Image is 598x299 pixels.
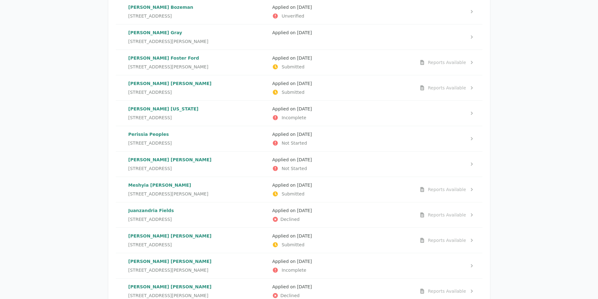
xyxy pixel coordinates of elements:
[297,5,312,10] time: [DATE]
[128,191,208,197] span: [STREET_ADDRESS][PERSON_NAME]
[272,80,411,87] p: Applied on
[428,237,466,243] div: Reports Available
[297,259,312,264] time: [DATE]
[128,115,172,121] span: [STREET_ADDRESS]
[116,126,482,151] a: Perissia Peoples[STREET_ADDRESS]Applied on [DATE]Not Started
[428,288,466,294] div: Reports Available
[272,140,411,146] p: Not Started
[428,212,466,218] div: Reports Available
[272,207,411,214] p: Applied on
[272,157,411,163] p: Applied on
[272,242,411,248] p: Submitted
[272,284,411,290] p: Applied on
[128,207,267,214] p: Juanzandria Fields
[128,38,208,45] span: [STREET_ADDRESS][PERSON_NAME]
[116,177,482,202] a: Meshyia [PERSON_NAME][STREET_ADDRESS][PERSON_NAME]Applied on [DATE]SubmittedReports Available
[272,106,411,112] p: Applied on
[128,165,172,172] span: [STREET_ADDRESS]
[272,29,411,36] p: Applied on
[116,101,482,126] a: [PERSON_NAME] [US_STATE][STREET_ADDRESS]Applied on [DATE]Incomplete
[272,191,411,197] p: Submitted
[272,292,411,299] p: Declined
[128,13,172,19] span: [STREET_ADDRESS]
[297,81,312,86] time: [DATE]
[128,80,267,87] p: [PERSON_NAME] [PERSON_NAME]
[128,131,267,137] p: Perissia Peoples
[297,183,312,188] time: [DATE]
[128,140,172,146] span: [STREET_ADDRESS]
[272,55,411,61] p: Applied on
[297,208,312,213] time: [DATE]
[297,284,312,289] time: [DATE]
[116,24,482,50] a: [PERSON_NAME] Gray[STREET_ADDRESS][PERSON_NAME]Applied on [DATE]
[116,253,482,278] a: [PERSON_NAME] [PERSON_NAME][STREET_ADDRESS][PERSON_NAME]Applied on [DATE]Incomplete
[272,233,411,239] p: Applied on
[428,85,466,91] div: Reports Available
[272,131,411,137] p: Applied on
[297,233,312,238] time: [DATE]
[272,89,411,95] p: Submitted
[128,267,208,273] span: [STREET_ADDRESS][PERSON_NAME]
[128,4,267,10] p: [PERSON_NAME] Bozeman
[428,186,466,193] div: Reports Available
[272,182,411,188] p: Applied on
[428,59,466,66] div: Reports Available
[297,106,312,111] time: [DATE]
[128,292,208,299] span: [STREET_ADDRESS][PERSON_NAME]
[297,157,312,162] time: [DATE]
[128,29,267,36] p: [PERSON_NAME] Gray
[128,157,267,163] p: [PERSON_NAME] [PERSON_NAME]
[128,216,172,222] span: [STREET_ADDRESS]
[272,165,411,172] p: Not Started
[272,267,411,273] p: Incomplete
[297,56,312,61] time: [DATE]
[272,13,411,19] p: Unverified
[116,50,482,75] a: [PERSON_NAME] Foster Ford[STREET_ADDRESS][PERSON_NAME]Applied on [DATE]SubmittedReports Available
[272,258,411,264] p: Applied on
[116,75,482,100] a: [PERSON_NAME] [PERSON_NAME][STREET_ADDRESS]Applied on [DATE]SubmittedReports Available
[272,216,411,222] p: Declined
[272,4,411,10] p: Applied on
[116,152,482,177] a: [PERSON_NAME] [PERSON_NAME][STREET_ADDRESS]Applied on [DATE]Not Started
[116,228,482,253] a: [PERSON_NAME] [PERSON_NAME][STREET_ADDRESS]Applied on [DATE]SubmittedReports Available
[297,132,312,137] time: [DATE]
[128,258,267,264] p: [PERSON_NAME] [PERSON_NAME]
[128,284,267,290] p: [PERSON_NAME] [PERSON_NAME]
[272,64,411,70] p: Submitted
[128,233,267,239] p: [PERSON_NAME] [PERSON_NAME]
[128,242,172,248] span: [STREET_ADDRESS]
[116,202,482,227] a: Juanzandria Fields[STREET_ADDRESS]Applied on [DATE]DeclinedReports Available
[128,89,172,95] span: [STREET_ADDRESS]
[297,30,312,35] time: [DATE]
[128,55,267,61] p: [PERSON_NAME] Foster Ford
[128,182,267,188] p: Meshyia [PERSON_NAME]
[128,64,208,70] span: [STREET_ADDRESS][PERSON_NAME]
[272,115,411,121] p: Incomplete
[128,106,267,112] p: [PERSON_NAME] [US_STATE]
